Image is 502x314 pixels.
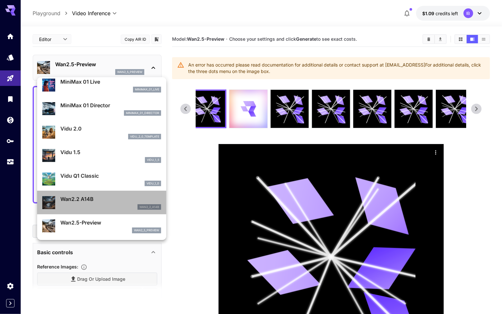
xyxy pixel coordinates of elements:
[60,195,161,203] p: Wan2.2 A14B
[130,134,159,139] p: vidu_2_0_template
[139,205,159,209] p: wan2_2_a14b
[42,75,161,95] div: MiniMax 01 Liveminimax_01_live
[60,148,161,156] p: Vidu 1.5
[60,172,161,180] p: Vidu Q1 Classic
[42,169,161,189] div: Vidu Q1 Classicvidu_1_0
[42,122,161,142] div: Vidu 2.0vidu_2_0_template
[135,87,159,92] p: minimax_01_live
[126,111,159,115] p: minimax_01_director
[42,193,161,212] div: Wan2.2 A14Bwan2_2_a14b
[147,181,159,186] p: vidu_1_0
[60,125,161,132] p: Vidu 2.0
[60,219,161,226] p: Wan2.5-Preview
[42,146,161,165] div: Vidu 1.5vidu_1_5
[42,216,161,236] div: Wan2.5-Previewwan2_5_preview
[60,78,161,86] p: MiniMax 01 Live
[60,101,161,109] p: MiniMax 01 Director
[42,99,161,119] div: MiniMax 01 Directorminimax_01_director
[147,158,159,162] p: vidu_1_5
[134,228,159,233] p: wan2_5_preview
